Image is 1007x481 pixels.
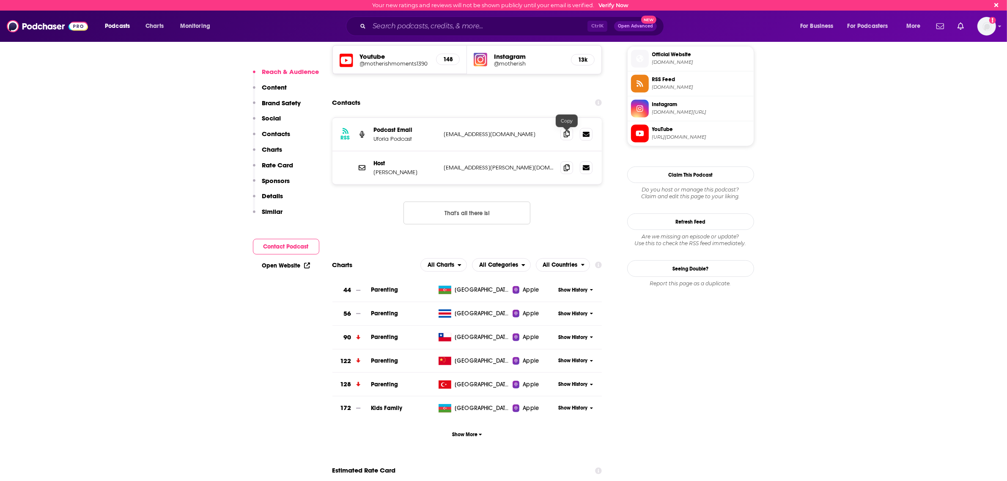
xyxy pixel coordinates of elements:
[523,357,539,365] span: Apple
[343,309,351,319] h3: 56
[371,357,398,364] span: Parenting
[253,192,283,208] button: Details
[631,75,750,93] a: RSS Feed[DOMAIN_NAME]
[262,208,283,216] p: Similar
[954,19,967,33] a: Show notifications dropdown
[435,380,513,389] a: [GEOGRAPHIC_DATA]
[371,381,398,388] a: Parenting
[977,17,996,36] span: Logged in as MelissaPS
[360,52,430,60] h5: Youtube
[253,130,291,145] button: Contacts
[627,260,754,277] a: Seeing Double?
[340,380,351,389] h3: 128
[420,258,467,272] h2: Platforms
[555,287,596,294] button: Show History
[455,404,510,413] span: Azerbaijan
[374,126,437,134] p: Podcast Email
[543,262,578,268] span: All Countries
[618,24,653,28] span: Open Advanced
[558,404,587,412] span: Show History
[105,20,130,32] span: Podcasts
[340,403,351,413] h3: 172
[652,76,750,83] span: RSS Feed
[523,380,539,389] span: Apple
[652,51,750,58] span: Official Website
[587,21,607,32] span: Ctrl K
[933,19,947,33] a: Show notifications dropdown
[627,186,754,193] span: Do you host or manage this podcast?
[794,19,844,33] button: open menu
[513,380,555,389] a: Apple
[555,357,596,364] button: Show History
[262,145,283,153] p: Charts
[523,404,539,413] span: Apple
[253,208,283,223] button: Similar
[253,161,294,177] button: Rate Card
[652,84,750,90] span: feeds.simplecast.com
[371,286,398,293] span: Parenting
[371,310,398,317] a: Parenting
[262,114,281,122] p: Social
[420,258,467,272] button: open menu
[652,126,750,133] span: YouTube
[360,60,430,67] h5: @motherishmoments1390
[555,381,596,388] button: Show History
[523,309,539,318] span: Apple
[343,333,351,342] h3: 90
[513,404,555,413] a: Apple
[371,404,403,412] a: Kids Family
[523,286,539,294] span: Apple
[332,326,371,349] a: 90
[369,19,587,33] input: Search podcasts, credits, & more...
[444,164,554,171] p: [EMAIL_ADDRESS][PERSON_NAME][DOMAIN_NAME]
[627,233,754,247] div: Are we missing an episode or update? Use this to check the RSS feed immediately.
[332,462,396,478] span: Estimated Rate Card
[848,20,888,32] span: For Podcasters
[332,279,371,302] a: 44
[598,2,628,8] a: Verify Now
[555,334,596,341] button: Show History
[455,333,510,342] span: Chile
[513,357,555,365] a: Apple
[253,177,290,192] button: Sponsors
[631,125,750,142] a: YouTube[URL][DOMAIN_NAME]
[555,310,596,317] button: Show History
[253,114,281,130] button: Social
[479,262,518,268] span: All Categories
[262,161,294,169] p: Rate Card
[977,17,996,36] button: Show profile menu
[332,302,371,325] a: 56
[977,17,996,36] img: User Profile
[343,285,351,295] h3: 44
[262,83,287,91] p: Content
[253,145,283,161] button: Charts
[374,169,437,176] p: [PERSON_NAME]
[7,18,88,34] img: Podchaser - Follow, Share and Rate Podcasts
[558,287,587,294] span: Show History
[262,262,310,269] a: Open Website
[578,56,587,63] h5: 13k
[558,334,587,341] span: Show History
[180,20,210,32] span: Monitoring
[374,160,437,167] p: Host
[800,20,834,32] span: For Business
[262,192,283,200] p: Details
[641,16,656,24] span: New
[472,258,531,272] h2: Categories
[332,426,602,442] button: Show More
[906,20,921,32] span: More
[372,2,628,8] div: Your new ratings and reviews will not be shown publicly until your email is verified.
[253,68,319,83] button: Reach & Audience
[371,333,398,341] a: Parenting
[262,130,291,138] p: Contacts
[494,60,564,67] h5: @motherish
[627,280,754,287] div: Report this page as a duplicate.
[435,333,513,342] a: [GEOGRAPHIC_DATA]
[332,373,371,396] a: 128
[989,17,996,24] svg: Email not verified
